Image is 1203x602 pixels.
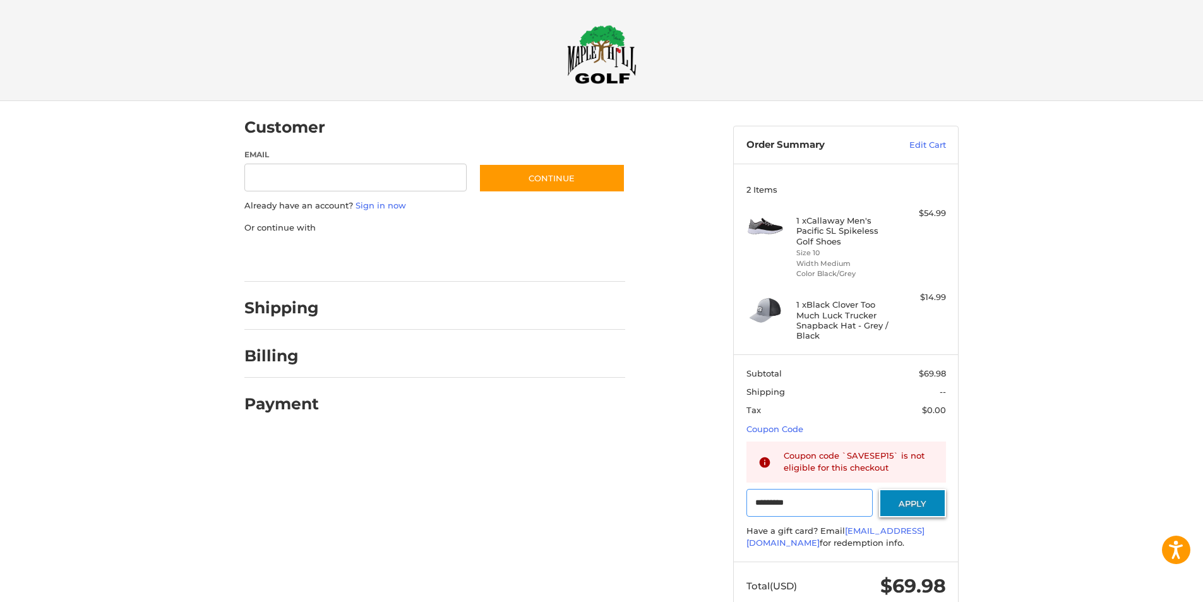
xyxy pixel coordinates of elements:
[244,200,625,212] p: Already have an account?
[922,405,946,415] span: $0.00
[746,580,797,592] span: Total (USD)
[455,246,549,269] iframe: PayPal-venmo
[746,184,946,195] h3: 2 Items
[244,346,318,366] h2: Billing
[244,298,319,318] h2: Shipping
[896,207,946,220] div: $54.99
[746,405,761,415] span: Tax
[244,394,319,414] h2: Payment
[746,139,882,152] h3: Order Summary
[746,387,785,397] span: Shipping
[796,215,893,246] h4: 1 x Callaway Men's Pacific SL Spikeless Golf Shoes
[241,246,335,269] iframe: PayPal-paypal
[244,222,625,234] p: Or continue with
[746,525,946,550] div: Have a gift card? Email for redemption info.
[784,450,934,474] div: Coupon code `SAVESEP15` is not eligible for this checkout
[796,258,893,269] li: Width Medium
[879,489,946,517] button: Apply
[746,424,803,434] a: Coupon Code
[479,164,625,193] button: Continue
[746,489,873,517] input: Gift Certificate or Coupon Code
[244,149,467,160] label: Email
[796,248,893,258] li: Size 10
[347,246,442,269] iframe: PayPal-paylater
[244,117,325,137] h2: Customer
[896,291,946,304] div: $14.99
[880,574,946,598] span: $69.98
[567,25,637,84] img: Maple Hill Golf
[796,299,893,340] h4: 1 x Black Clover Too Much Luck Trucker Snapback Hat - Grey / Black
[746,368,782,378] span: Subtotal
[356,200,406,210] a: Sign in now
[882,139,946,152] a: Edit Cart
[940,387,946,397] span: --
[796,268,893,279] li: Color Black/Grey
[919,368,946,378] span: $69.98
